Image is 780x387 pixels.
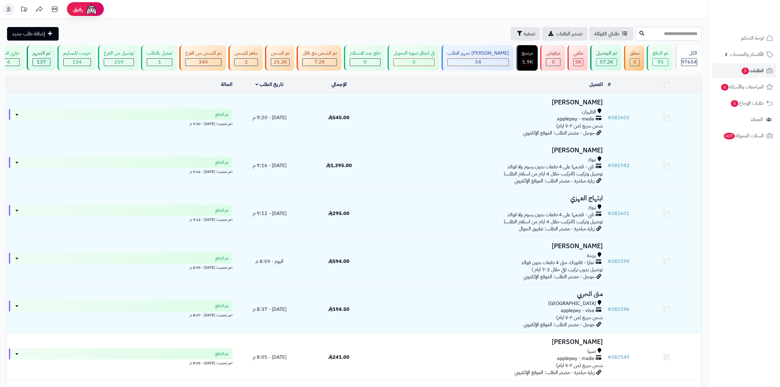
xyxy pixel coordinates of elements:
a: توصيل من الفرع 259 [97,45,140,71]
a: السلات المتروكة427 [712,128,776,143]
span: الأقسام والمنتجات [730,50,764,59]
div: 137 [33,59,50,66]
a: معلق 0 [623,45,645,71]
div: تم الشحن من الفرع [185,50,221,57]
span: [DATE] - 9:16 م [253,162,287,169]
span: زيارة مباشرة - مصدر الطلب: تطبيق الجوال [519,225,595,233]
a: #382601 [608,210,630,217]
a: تصدير الطلبات [542,27,587,41]
div: تم الدفع [653,50,668,57]
span: # [608,306,611,313]
a: #382549 [608,354,630,361]
span: [DATE] - 8:05 م [253,354,287,361]
span: 295.00 [328,210,349,217]
div: خرجت للتسليم [63,50,91,57]
span: 54 [475,58,481,66]
img: logo-2.png [738,5,774,18]
a: تم الشحن من الفرع 340 [178,45,227,71]
a: تعديل بالطلب 1 [140,45,178,71]
div: 54 [448,59,509,66]
span: تبوك [587,156,596,163]
div: 134 [64,59,91,66]
span: تبوك [587,204,596,211]
span: المراجعات والأسئلة [720,83,764,91]
span: بريدة [587,252,596,259]
a: ملغي 5K [566,45,589,71]
span: [DATE] - 8:37 م [253,306,287,313]
div: 1856 [522,59,533,66]
span: اليوم - 8:59 م [255,258,283,265]
span: 427 [723,132,735,140]
div: 0 [350,59,380,66]
h3: ابتهاج العهزي [376,195,603,202]
div: 57236 [596,59,617,66]
a: في انتظار صورة التحويل 0 [386,45,440,71]
span: [DATE] - 9:12 م [253,210,287,217]
span: شحن سريع (من ٢-٧ ايام) [556,122,603,130]
span: 241.00 [328,354,349,361]
a: تم الشحن مع ناقل 7.2K [295,45,343,71]
a: # [608,81,611,88]
a: العملاء [712,112,776,127]
span: طلباتي المُوكلة [594,30,619,37]
span: applepay - visa [561,307,594,314]
span: لوحة التحكم [741,34,764,42]
div: ملغي [573,50,583,57]
span: 2 [245,58,248,66]
span: 0 [633,58,636,66]
h3: [PERSON_NAME] [376,147,603,154]
div: 340 [185,59,221,66]
a: تم الشحن 25.3K [264,45,295,71]
span: 57.2K [600,58,613,66]
div: توصيل من الفرع [104,50,134,57]
span: 97654 [681,58,697,66]
a: تم التوصيل 57.2K [589,45,623,71]
a: طلبات الإرجاع5 [712,96,776,111]
span: 1 [158,58,161,66]
a: العميل [589,81,603,88]
div: تعديل بالطلب [147,50,172,57]
a: تم الدفع 95 [645,45,674,71]
div: جاهز للشحن [234,50,258,57]
a: مرتجع 1.9K [515,45,539,71]
span: جوجل - مصدر الطلب: الموقع الإلكتروني [523,321,595,328]
div: 7222 [303,59,337,66]
span: تم الدفع [215,159,229,166]
button: تصفية [511,27,540,41]
span: إضافة طلب جديد [12,30,45,37]
div: اخر تحديث: [DATE] - 8:37 م [9,311,232,318]
div: تم التجهيز [33,50,50,57]
div: اخر تحديث: [DATE] - 8:59 م [9,264,232,270]
span: 4 [7,58,10,66]
span: توصيل وتركيب (التركيب خلال 4 ايام من استلام الطلب) [504,218,603,225]
div: مرتجع [522,50,533,57]
a: تاريخ الطلب [255,81,283,88]
div: تم التوصيل [596,50,617,57]
div: مرفوض [546,50,560,57]
a: إضافة طلب جديد [7,27,59,41]
span: 137 [37,58,46,66]
span: 1,395.00 [326,162,352,169]
a: دفع عند الاستلام 0 [343,45,386,71]
div: [PERSON_NAME] تجهيز الطلب [447,50,509,57]
div: تم الشحن [271,50,290,57]
img: ai-face.png [85,3,98,15]
span: # [608,354,611,361]
span: 5K [575,58,581,66]
a: تم التجهيز 137 [25,45,56,71]
span: تم الدفع [215,303,229,309]
div: اخر تحديث: [DATE] - 9:12 م [9,216,232,222]
div: 0 [394,59,434,66]
span: تم الدفع [215,111,229,118]
span: 545.00 [328,114,349,121]
div: معلق [630,50,640,57]
span: # [608,162,611,169]
div: 259 [104,59,134,66]
a: تحديثات المنصة [16,3,32,17]
div: دفع عند الاستلام [350,50,380,57]
a: #382599 [608,258,630,265]
a: #382596 [608,306,630,313]
span: 340 [199,58,208,66]
span: 594.00 [328,258,349,265]
span: [GEOGRAPHIC_DATA] [548,300,596,307]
